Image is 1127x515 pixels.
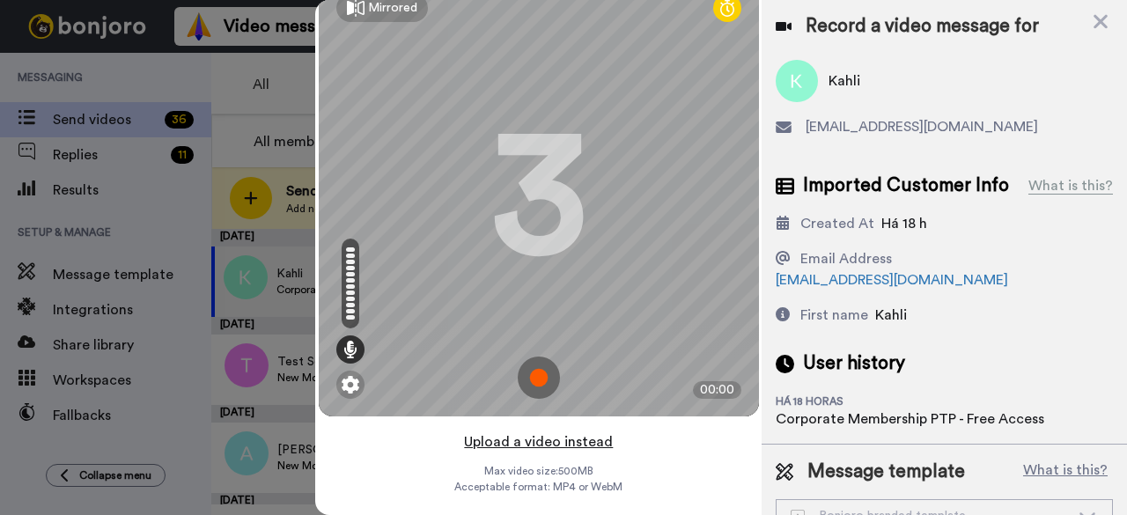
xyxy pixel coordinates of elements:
[1018,459,1113,485] button: What is this?
[800,248,892,269] div: Email Address
[806,116,1038,137] span: [EMAIL_ADDRESS][DOMAIN_NAME]
[803,350,905,377] span: User history
[776,408,1044,430] div: Corporate Membership PTP - Free Access
[776,273,1008,287] a: [EMAIL_ADDRESS][DOMAIN_NAME]
[875,308,907,322] span: Kahli
[807,459,965,485] span: Message template
[484,464,593,478] span: Max video size: 500 MB
[803,173,1009,199] span: Imported Customer Info
[490,130,587,262] div: 3
[518,357,560,399] img: ic_record_start.svg
[1028,175,1113,196] div: What is this?
[881,217,927,231] span: Há 18 h
[342,376,359,394] img: ic_gear.svg
[693,381,741,399] div: 00:00
[800,305,868,326] div: First name
[459,430,618,453] button: Upload a video instead
[454,480,622,494] span: Acceptable format: MP4 or WebM
[776,394,890,408] div: há 18 horas
[800,213,874,234] div: Created At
